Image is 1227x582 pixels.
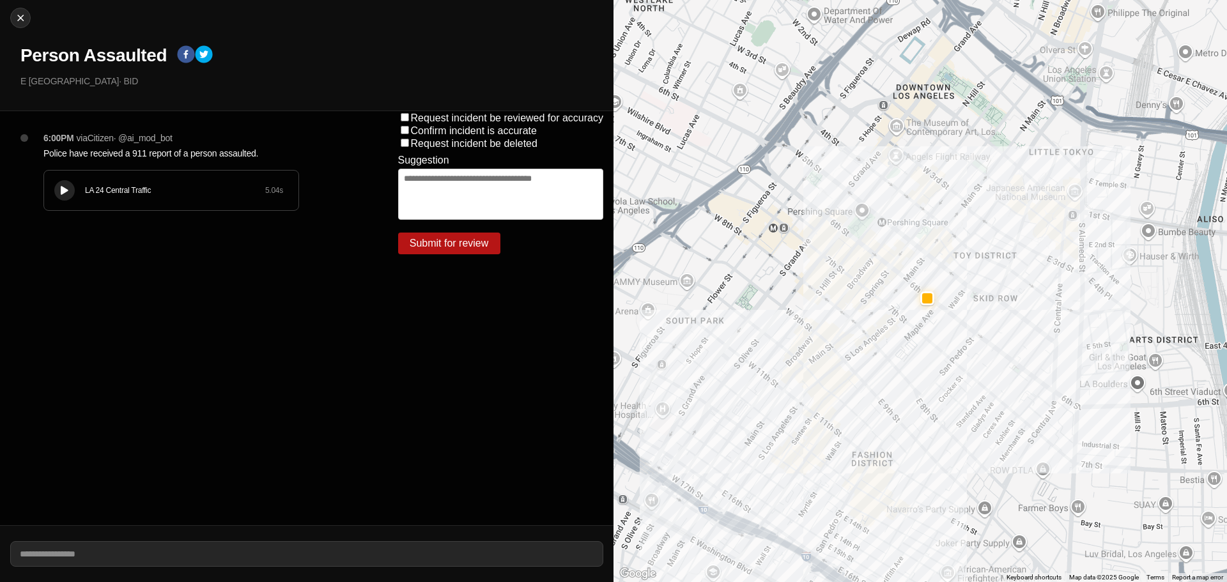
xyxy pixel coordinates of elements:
[265,185,283,195] div: 5.04 s
[43,147,347,160] p: Police have received a 911 report of a person assaulted.
[617,565,659,582] img: Google
[398,233,500,254] button: Submit for review
[43,132,74,144] p: 6:00PM
[14,11,27,24] img: cancel
[177,45,195,66] button: facebook
[1007,573,1061,582] button: Keyboard shortcuts
[398,155,449,166] label: Suggestion
[77,132,173,144] p: via Citizen · @ ai_mod_bot
[411,112,604,123] label: Request incident be reviewed for accuracy
[10,8,31,28] button: cancel
[20,75,603,88] p: E [GEOGRAPHIC_DATA] · BID
[1172,574,1223,581] a: Report a map error
[1069,574,1139,581] span: Map data ©2025 Google
[20,44,167,67] h1: Person Assaulted
[1146,574,1164,581] a: Terms (opens in new tab)
[617,565,659,582] a: Open this area in Google Maps (opens a new window)
[195,45,213,66] button: twitter
[411,138,537,149] label: Request incident be deleted
[85,185,265,195] div: LA 24 Central Traffic
[411,125,537,136] label: Confirm incident is accurate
